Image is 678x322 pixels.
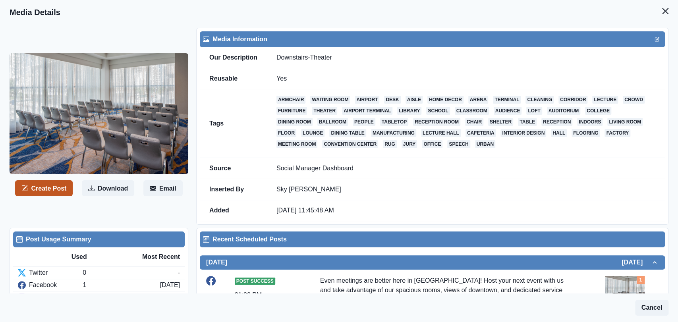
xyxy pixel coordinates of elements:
[447,140,470,148] a: speech
[276,118,313,126] a: dining room
[203,235,662,244] div: Recent Scheduled Posts
[83,280,160,290] div: 1
[380,118,409,126] a: tabletop
[466,129,496,137] a: cafeteria
[178,268,180,278] div: -
[605,276,645,316] img: je2b513volsukcrva0og
[427,96,464,104] a: home decor
[383,140,397,148] a: rug
[203,35,662,44] div: Media Information
[276,186,341,193] a: Sky [PERSON_NAME]
[18,293,83,302] div: Instagram
[493,96,521,104] a: terminal
[126,252,180,262] div: Most Recent
[10,53,188,174] img: je2b513volsukcrva0og
[518,118,537,126] a: table
[320,276,573,312] div: Even meetings are better here in [GEOGRAPHIC_DATA]! Host your next event with us and take advanta...
[623,96,645,104] a: crowd
[143,180,183,196] button: Email
[426,107,450,115] a: school
[200,68,267,89] td: Reusable
[585,107,611,115] a: college
[342,107,392,115] a: airport terminal
[547,107,580,115] a: auditorium
[82,180,134,196] button: Download
[397,107,421,115] a: library
[206,258,227,266] h2: [DATE]
[83,268,178,278] div: 0
[657,3,673,19] button: Close
[71,252,126,262] div: Used
[421,129,461,137] a: lecture hall
[652,35,662,44] button: Edit
[200,200,267,221] td: Added
[200,158,267,179] td: Source
[200,255,665,270] button: [DATE][DATE]
[301,129,325,137] a: lounge
[267,47,665,68] td: Downstairs-Theater
[526,107,542,115] a: loft
[500,129,546,137] a: interior design
[276,107,307,115] a: furniture
[572,129,600,137] a: flooring
[402,140,417,148] a: jury
[494,107,522,115] a: audience
[406,96,423,104] a: aisle
[577,118,603,126] a: indoors
[329,129,366,137] a: dining table
[15,180,73,196] button: Create Post
[267,200,665,221] td: [DATE] 11:45:48 AM
[200,47,267,68] td: Our Description
[558,96,587,104] a: corridor
[384,96,400,104] a: desk
[422,140,442,148] a: office
[276,129,296,137] a: floor
[160,293,180,302] div: [DATE]
[322,140,378,148] a: convention center
[276,140,317,148] a: meeting room
[525,96,554,104] a: cleaning
[235,290,288,309] div: 01:00 PM US/Central
[235,278,275,285] span: Post Success
[635,300,668,316] button: Cancel
[355,96,379,104] a: airport
[488,118,513,126] a: shelter
[465,118,483,126] a: chair
[413,118,460,126] a: reception room
[160,280,180,290] div: [DATE]
[18,268,83,278] div: Twitter
[541,118,572,126] a: reception
[18,280,83,290] div: Facebook
[475,140,495,148] a: urban
[607,118,643,126] a: living room
[551,129,567,137] a: hall
[468,96,489,104] a: arena
[200,179,267,200] td: Inserted By
[200,89,267,158] td: Tags
[622,258,651,266] h2: [DATE]
[267,68,665,89] td: Yes
[310,96,350,104] a: waiting room
[312,107,337,115] a: theater
[83,293,160,302] div: 1
[276,164,655,172] p: Social Manager Dashboard
[605,129,630,137] a: factory
[16,235,182,244] div: Post Usage Summary
[353,118,375,126] a: people
[371,129,416,137] a: manufacturing
[455,107,489,115] a: classroom
[317,118,348,126] a: ballroom
[592,96,618,104] a: lecture
[637,276,645,284] div: Total Media Attached
[276,96,305,104] a: armchair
